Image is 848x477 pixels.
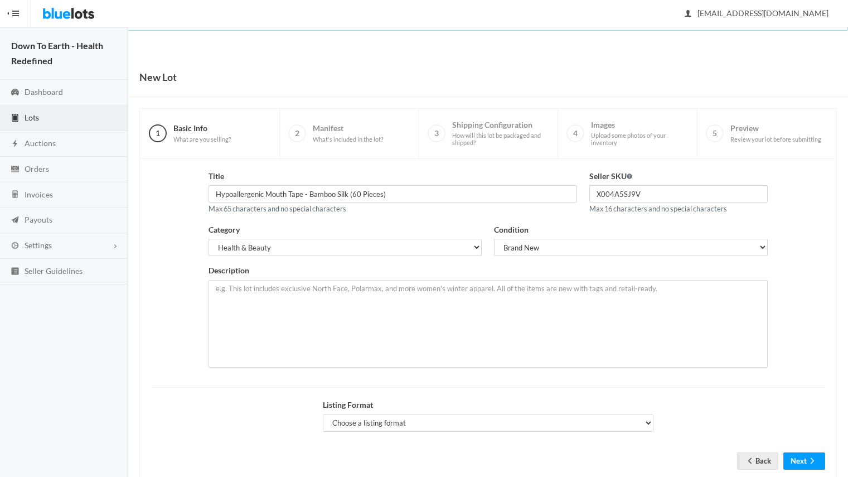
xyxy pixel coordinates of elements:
[589,204,727,213] small: Max 16 characters and no special characters
[682,9,694,20] ion-icon: person
[591,132,688,147] span: Upload some photos of your inventory
[209,185,578,203] input: e.g. North Face, Polarmax and More Women's Winter Apparel
[730,123,821,143] span: Preview
[9,190,21,200] ion-icon: calculator
[566,124,584,142] span: 4
[9,88,21,98] ion-icon: speedometer
[807,456,818,467] ion-icon: arrow forward
[149,124,167,142] span: 1
[25,240,52,250] span: Settings
[706,124,724,142] span: 5
[9,215,21,226] ion-icon: paper plane
[591,120,688,147] span: Images
[428,124,445,142] span: 3
[730,136,821,143] span: Review your lot before submitting
[452,132,549,147] span: How will this lot be packaged and shipped?
[685,8,828,18] span: [EMAIL_ADDRESS][DOMAIN_NAME]
[9,165,21,175] ion-icon: cash
[9,267,21,277] ion-icon: list box
[494,224,529,237] label: Condition
[139,69,177,85] h1: New Lot
[323,399,373,412] label: Listing Format
[737,452,778,470] a: arrow backBack
[783,452,825,470] button: Nextarrow forward
[209,224,240,237] label: Category
[744,456,755,467] ion-icon: arrow back
[452,120,549,147] span: Shipping Configuration
[25,215,52,224] span: Payouts
[25,190,53,199] span: Invoices
[9,241,21,252] ion-icon: cog
[173,123,231,143] span: Basic Info
[11,40,103,66] strong: Down To Earth - Health Redefined
[589,185,768,203] input: Optional
[9,139,21,150] ion-icon: flash
[209,204,346,213] small: Max 65 characters and no special characters
[25,138,56,148] span: Auctions
[25,113,39,122] span: Lots
[589,170,632,183] label: Seller SKU
[209,264,249,277] label: Description
[25,266,83,276] span: Seller Guidelines
[209,170,224,183] label: Title
[9,113,21,124] ion-icon: clipboard
[25,164,49,174] span: Orders
[25,87,63,97] span: Dashboard
[313,123,383,143] span: Manifest
[173,136,231,143] span: What are you selling?
[288,124,306,142] span: 2
[313,136,383,143] span: What's included in the lot?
